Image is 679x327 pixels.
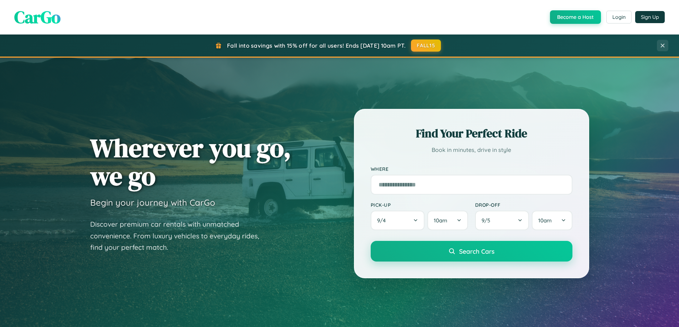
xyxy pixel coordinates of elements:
[635,11,665,23] button: Sign Up
[427,211,468,230] button: 10am
[90,134,291,190] h1: Wherever you go, we go
[90,218,268,253] p: Discover premium car rentals with unmatched convenience. From luxury vehicles to everyday rides, ...
[90,197,215,208] h3: Begin your journey with CarGo
[371,211,425,230] button: 9/4
[14,5,61,29] span: CarGo
[606,11,632,23] button: Login
[482,217,494,224] span: 9 / 5
[371,166,572,172] label: Where
[538,217,552,224] span: 10am
[371,241,572,262] button: Search Cars
[434,217,447,224] span: 10am
[371,145,572,155] p: Book in minutes, drive in style
[459,247,494,255] span: Search Cars
[411,39,441,52] button: FALL15
[532,211,572,230] button: 10am
[371,126,572,141] h2: Find Your Perfect Ride
[475,202,572,208] label: Drop-off
[227,42,406,49] span: Fall into savings with 15% off for all users! Ends [DATE] 10am PT.
[475,211,529,230] button: 9/5
[377,217,389,224] span: 9 / 4
[371,202,468,208] label: Pick-up
[550,10,601,24] button: Become a Host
